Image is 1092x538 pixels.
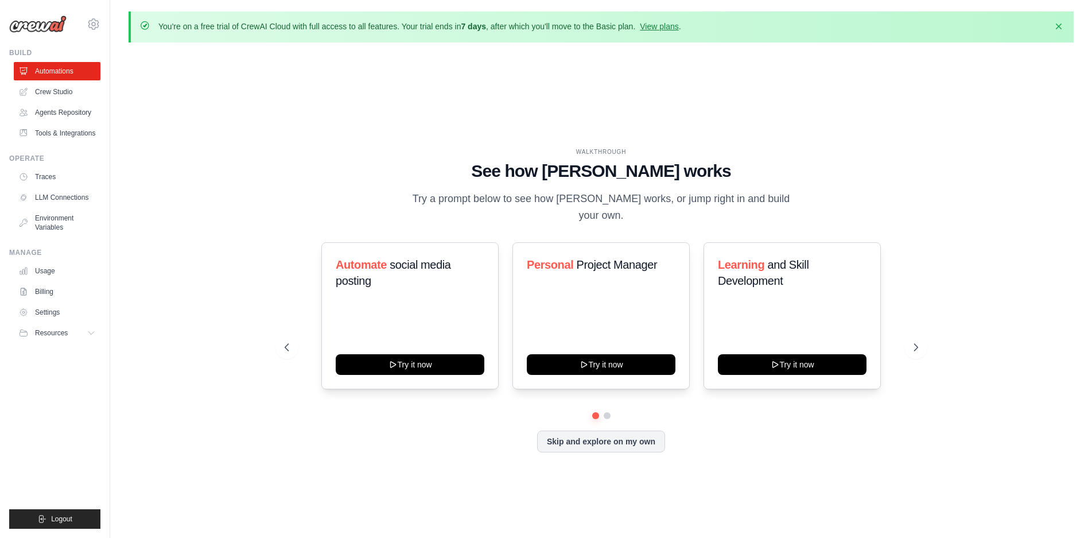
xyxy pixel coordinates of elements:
[9,16,67,33] img: Logo
[9,154,100,163] div: Operate
[576,258,657,271] span: Project Manager
[9,509,100,529] button: Logout
[14,83,100,101] a: Crew Studio
[9,48,100,57] div: Build
[527,354,675,375] button: Try it now
[14,303,100,322] a: Settings
[14,103,100,122] a: Agents Repository
[158,21,681,32] p: You're on a free trial of CrewAI Cloud with full access to all features. Your trial ends in , aft...
[336,258,387,271] span: Automate
[640,22,678,31] a: View plans
[14,282,100,301] a: Billing
[718,354,866,375] button: Try it now
[336,354,484,375] button: Try it now
[718,258,764,271] span: Learning
[14,209,100,237] a: Environment Variables
[9,248,100,257] div: Manage
[14,324,100,342] button: Resources
[285,148,918,156] div: WALKTHROUGH
[527,258,573,271] span: Personal
[14,62,100,80] a: Automations
[537,431,665,452] button: Skip and explore on my own
[285,161,918,181] h1: See how [PERSON_NAME] works
[14,188,100,207] a: LLM Connections
[35,328,68,338] span: Resources
[14,168,100,186] a: Traces
[14,124,100,142] a: Tools & Integrations
[14,262,100,280] a: Usage
[409,191,794,225] p: Try a prompt below to see how [PERSON_NAME] works, or jump right in and build your own.
[461,22,486,31] strong: 7 days
[336,258,451,287] span: social media posting
[51,514,72,524] span: Logout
